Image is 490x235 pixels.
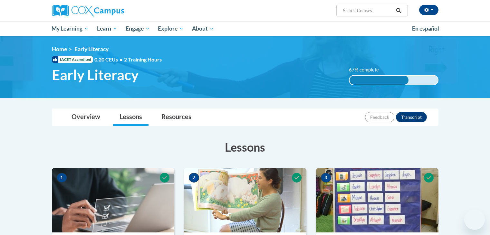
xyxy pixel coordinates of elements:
[155,109,198,126] a: Resources
[189,173,199,183] span: 2
[192,25,214,33] span: About
[419,5,438,15] button: Account Settings
[113,109,149,126] a: Lessons
[412,25,439,32] span: En español
[52,168,174,232] img: Course Image
[350,76,408,85] div: 67% complete
[321,173,331,183] span: 3
[52,25,89,33] span: My Learning
[42,21,448,36] div: Main menu
[396,112,427,122] button: Transcript
[52,46,67,52] a: Home
[126,25,150,33] span: Engage
[342,7,394,14] input: Search Courses
[57,173,67,183] span: 1
[188,21,218,36] a: About
[124,56,162,62] span: 2 Training Hours
[316,168,438,232] img: Course Image
[120,56,122,62] span: •
[65,109,107,126] a: Overview
[52,5,174,16] a: Cox Campus
[349,66,386,73] label: 67% complete
[464,209,485,230] iframe: Button to launch messaging window
[93,21,121,36] a: Learn
[121,21,154,36] a: Engage
[52,56,93,63] span: IACET Accredited
[52,5,124,16] img: Cox Campus
[94,56,124,63] span: 0.20 CEUs
[184,168,306,232] img: Course Image
[154,21,188,36] a: Explore
[394,7,403,14] button: Search
[97,25,117,33] span: Learn
[48,21,93,36] a: My Learning
[52,139,438,155] h3: Lessons
[158,25,184,33] span: Explore
[408,22,443,35] a: En español
[365,112,394,122] button: Feedback
[74,46,109,52] span: Early Literacy
[52,66,139,83] span: Early Literacy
